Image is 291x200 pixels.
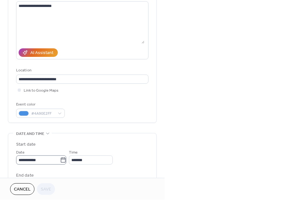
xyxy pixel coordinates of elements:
[24,88,58,94] span: Link to Google Maps
[16,172,34,179] div: End date
[19,48,58,57] button: AI Assistant
[16,67,147,74] div: Location
[16,130,44,137] span: Date and time
[14,186,31,193] span: Cancel
[16,101,64,108] div: Event color
[16,149,25,156] span: Date
[16,141,36,148] div: Start date
[69,149,78,156] span: Time
[31,111,55,117] span: #4A90E2FF
[10,183,34,195] button: Cancel
[30,50,53,57] div: AI Assistant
